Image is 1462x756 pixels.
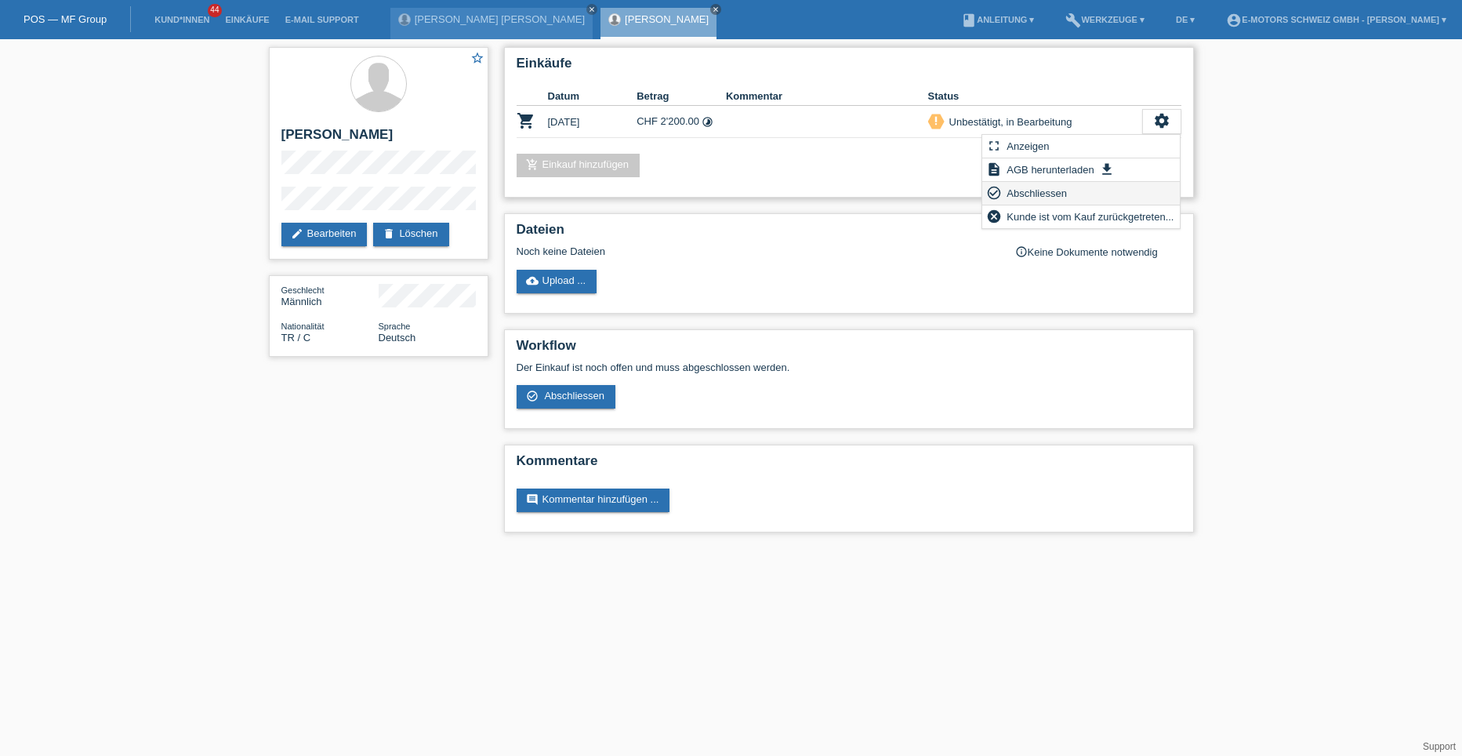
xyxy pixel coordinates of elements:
[278,15,367,24] a: E-Mail Support
[147,15,217,24] a: Kund*innen
[281,322,325,331] span: Nationalität
[1065,13,1081,28] i: build
[526,158,539,171] i: add_shopping_cart
[281,332,311,343] span: Türkei / C / 04.09.1988
[1226,13,1242,28] i: account_circle
[517,338,1181,362] h2: Workflow
[1004,160,1096,179] span: AGB herunterladen
[281,285,325,295] span: Geschlecht
[281,284,379,307] div: Männlich
[373,223,448,246] a: deleteLöschen
[517,453,1181,477] h2: Kommentare
[517,56,1181,79] h2: Einkäufe
[208,4,222,17] span: 44
[961,13,977,28] i: book
[945,114,1072,130] div: Unbestätigt, in Bearbeitung
[526,274,539,287] i: cloud_upload
[586,4,597,15] a: close
[1015,245,1028,258] i: info_outline
[712,5,720,13] i: close
[1015,245,1181,258] div: Keine Dokumente notwendig
[637,87,726,106] th: Betrag
[517,245,996,257] div: Noch keine Dateien
[548,106,637,138] td: [DATE]
[383,227,395,240] i: delete
[1168,15,1203,24] a: DE ▾
[928,87,1142,106] th: Status
[526,390,539,402] i: check_circle_outline
[931,115,941,126] i: priority_high
[544,390,604,402] span: Abschliessen
[986,162,1002,177] i: description
[281,223,368,246] a: editBearbeiten
[726,87,928,106] th: Kommentar
[702,116,713,128] i: 24 Raten
[953,15,1042,24] a: bookAnleitung ▾
[517,385,616,409] a: check_circle_outline Abschliessen
[517,362,1181,373] p: Der Einkauf ist noch offen und muss abgeschlossen werden.
[470,51,484,67] a: star_border
[379,332,416,343] span: Deutsch
[415,13,585,25] a: [PERSON_NAME] [PERSON_NAME]
[517,154,640,177] a: add_shopping_cartEinkauf hinzufügen
[517,222,1181,245] h2: Dateien
[548,87,637,106] th: Datum
[517,489,670,512] a: commentKommentar hinzufügen ...
[1423,741,1456,752] a: Support
[517,270,597,293] a: cloud_uploadUpload ...
[470,51,484,65] i: star_border
[1099,162,1115,177] i: get_app
[986,138,1002,154] i: fullscreen
[637,106,726,138] td: CHF 2'200.00
[1153,112,1170,129] i: settings
[710,4,721,15] a: close
[1058,15,1152,24] a: buildWerkzeuge ▾
[1004,184,1069,202] span: Abschliessen
[588,5,596,13] i: close
[517,111,535,130] i: POSP00026488
[217,15,277,24] a: Einkäufe
[291,227,303,240] i: edit
[986,185,1002,201] i: check_circle_outline
[1218,15,1454,24] a: account_circleE-Motors Schweiz GmbH - [PERSON_NAME] ▾
[1004,136,1051,155] span: Anzeigen
[526,493,539,506] i: comment
[625,13,709,25] a: [PERSON_NAME]
[281,127,476,151] h2: [PERSON_NAME]
[379,322,411,331] span: Sprache
[24,13,107,25] a: POS — MF Group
